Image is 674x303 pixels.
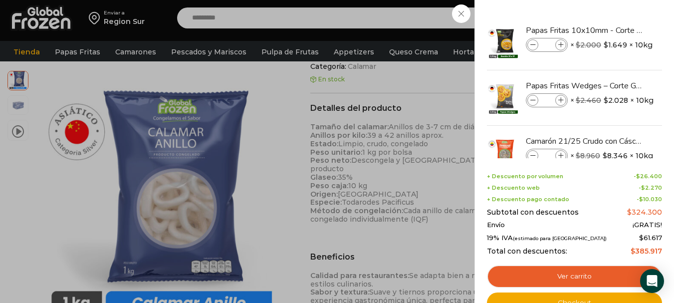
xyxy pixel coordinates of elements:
bdi: 2.028 [604,95,628,105]
div: Open Intercom Messenger [640,269,664,293]
span: $ [639,234,644,242]
span: + Descuento pago contado [487,196,569,203]
span: $ [604,40,608,50]
a: Papas Fritas 10x10mm - Corte Bastón - Caja 10 kg [526,25,645,36]
bdi: 10.030 [639,196,662,203]
span: - [639,185,662,191]
span: $ [641,184,645,191]
span: × × 10kg [570,149,653,163]
bdi: 2.000 [576,40,601,49]
span: $ [603,151,607,161]
span: Subtotal con descuentos [487,208,579,217]
a: Ver carrito [487,265,662,288]
bdi: 1.649 [604,40,627,50]
span: $ [636,173,640,180]
bdi: 8.346 [603,151,628,161]
span: $ [631,247,635,256]
span: $ [639,196,643,203]
span: - [634,173,662,180]
span: $ [627,208,632,217]
span: Envío [487,221,505,229]
small: (estimado para [GEOGRAPHIC_DATA]) [513,236,607,241]
span: × × 10kg [570,38,653,52]
span: 19% IVA [487,234,607,242]
span: $ [576,96,580,105]
span: ¡GRATIS! [633,221,662,229]
bdi: 2.270 [641,184,662,191]
bdi: 26.400 [636,173,662,180]
span: - [637,196,662,203]
input: Product quantity [539,150,554,161]
bdi: 324.300 [627,208,662,217]
span: + Descuento web [487,185,540,191]
input: Product quantity [539,95,554,106]
span: Total con descuentos: [487,247,567,256]
span: + Descuento por volumen [487,173,563,180]
span: 61.617 [639,234,662,242]
input: Product quantity [539,39,554,50]
a: Camarón 21/25 Crudo con Cáscara - Gold - Caja 10 kg [526,136,645,147]
span: $ [604,95,608,105]
bdi: 2.460 [576,96,601,105]
bdi: 8.960 [576,151,600,160]
span: × × 10kg [570,93,654,107]
a: Papas Fritas Wedges – Corte Gajo - Caja 10 kg [526,80,645,91]
bdi: 385.917 [631,247,662,256]
span: $ [576,40,580,49]
span: $ [576,151,580,160]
